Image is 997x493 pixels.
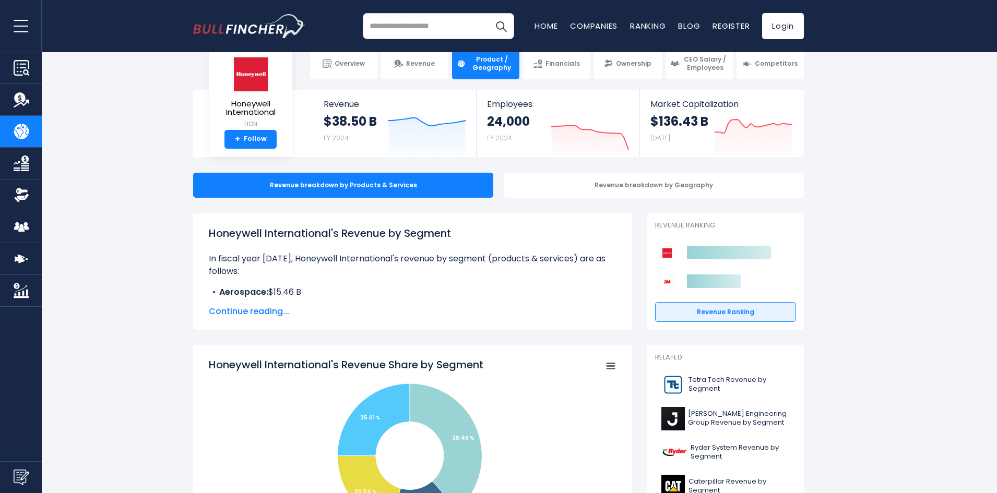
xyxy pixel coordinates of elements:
[737,48,804,79] a: Competitors
[682,55,728,71] span: CEO Salary / Employees
[535,20,557,31] a: Home
[452,48,519,79] a: Product / Geography
[453,434,474,442] tspan: 38.46 %
[335,59,365,68] span: Overview
[661,373,685,396] img: TTEK logo
[14,187,29,203] img: Ownership
[360,414,381,422] tspan: 25.01 %
[616,59,651,68] span: Ownership
[661,441,687,464] img: R logo
[217,100,284,117] span: Honeywell International
[545,59,580,68] span: Financials
[310,48,377,79] a: Overview
[193,14,305,38] a: Go to homepage
[655,221,796,230] p: Revenue Ranking
[570,20,618,31] a: Companies
[630,20,666,31] a: Ranking
[217,119,284,129] small: HON
[235,135,240,144] strong: +
[650,113,708,129] strong: $136.43 B
[487,99,628,109] span: Employees
[655,404,796,433] a: [PERSON_NAME] Engineering Group Revenue by Segment
[755,59,798,68] span: Competitors
[523,48,590,79] a: Financials
[209,286,616,298] li: $15.46 B
[660,275,674,288] img: 3M Company competitors logo
[324,134,349,142] small: FY 2024
[219,286,268,298] b: Aerospace:
[324,99,466,109] span: Revenue
[313,90,477,157] a: Revenue $38.50 B FY 2024
[655,438,796,467] a: Ryder System Revenue by Segment
[660,246,674,260] img: Honeywell International competitors logo
[678,20,700,31] a: Blog
[193,173,493,198] div: Revenue breakdown by Products & Services
[655,302,796,322] a: Revenue Ranking
[666,48,733,79] a: CEO Salary / Employees
[488,13,514,39] button: Search
[209,225,616,241] h1: Honeywell International's Revenue by Segment
[193,14,305,38] img: bullfincher logo
[689,376,790,393] span: Tetra Tech Revenue by Segment
[640,90,803,157] a: Market Capitalization $136.43 B [DATE]
[209,252,616,278] p: In fiscal year [DATE], Honeywell International's revenue by segment (products & services) are as ...
[381,48,448,79] a: Revenue
[713,20,750,31] a: Register
[477,90,639,157] a: Employees 24,000 FY 2024
[650,99,792,109] span: Market Capitalization
[487,113,530,129] strong: 24,000
[209,357,483,372] tspan: Honeywell International's Revenue Share by Segment
[224,130,277,149] a: +Follow
[217,56,284,130] a: Honeywell International HON
[406,59,435,68] span: Revenue
[487,134,512,142] small: FY 2024
[469,55,515,71] span: Product / Geography
[688,410,790,427] span: [PERSON_NAME] Engineering Group Revenue by Segment
[655,370,796,399] a: Tetra Tech Revenue by Segment
[655,353,796,362] p: Related
[504,173,804,198] div: Revenue breakdown by Geography
[650,134,670,142] small: [DATE]
[324,113,377,129] strong: $38.50 B
[594,48,661,79] a: Ownership
[209,305,616,318] span: Continue reading...
[661,407,685,430] img: J logo
[691,443,790,461] span: Ryder System Revenue by Segment
[762,13,804,39] a: Login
